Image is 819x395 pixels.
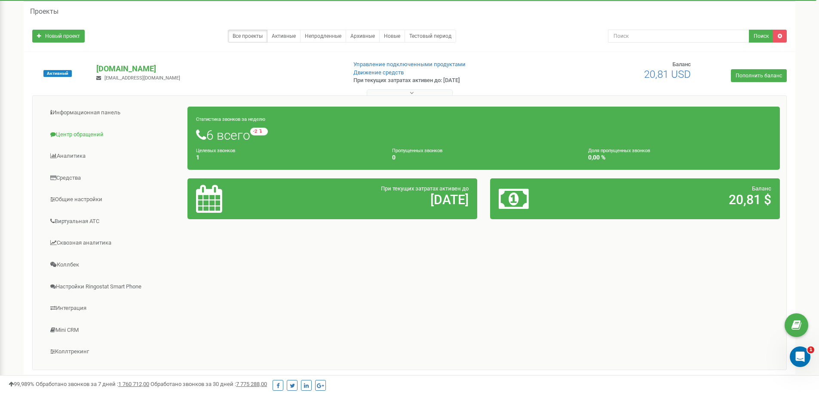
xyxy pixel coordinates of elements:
a: Сквозная аналитика [39,233,188,254]
a: Коллбек [39,254,188,276]
p: [DOMAIN_NAME] [96,63,339,74]
a: Новые [379,30,405,43]
span: Активный [43,70,72,77]
small: Целевых звонков [196,148,235,153]
iframe: Intercom live chat [790,346,810,367]
a: Активные [267,30,301,43]
u: 1 760 712,00 [118,381,149,387]
a: Пополнить баланс [731,69,787,82]
input: Поиск [608,30,749,43]
a: Виртуальная АТС [39,211,188,232]
span: Баланс [672,61,691,67]
span: При текущих затратах активен до [381,185,469,192]
small: Доля пропущенных звонков [588,148,650,153]
h2: [DATE] [291,193,469,207]
span: Обработано звонков за 30 дней : [150,381,267,387]
a: Тестовый период [405,30,456,43]
a: Mini CRM [39,320,188,341]
u: 7 775 288,00 [236,381,267,387]
a: Аналитика [39,146,188,167]
span: Баланс [752,185,771,192]
a: Непродленные [300,30,346,43]
h5: Проекты [30,8,58,15]
a: Средства [39,168,188,189]
small: Статистика звонков за неделю [196,116,265,122]
a: Интеграция [39,298,188,319]
a: Новый проект [32,30,85,43]
span: 1 [807,346,814,353]
a: Общие настройки [39,189,188,210]
span: Обработано звонков за 7 дней : [36,381,149,387]
h4: 1 [196,154,379,161]
a: Движение средств [353,69,404,76]
a: Управление подключенными продуктами [353,61,466,67]
h2: 20,81 $ [594,193,771,207]
p: При текущих затратах активен до: [DATE] [353,77,532,85]
button: Поиск [749,30,773,43]
h4: 0,00 % [588,154,771,161]
span: 99,989% [9,381,34,387]
h1: 6 всего [196,128,771,142]
span: [EMAIL_ADDRESS][DOMAIN_NAME] [104,75,180,81]
a: Центр обращений [39,124,188,145]
small: Пропущенных звонков [392,148,442,153]
a: Архивные [346,30,380,43]
a: Настройки Ringostat Smart Phone [39,276,188,297]
span: 20,81 USD [644,68,691,80]
small: -2 [250,128,268,135]
a: Информационная панель [39,102,188,123]
a: Все проекты [228,30,267,43]
h4: 0 [392,154,575,161]
a: Коллтрекинг [39,341,188,362]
